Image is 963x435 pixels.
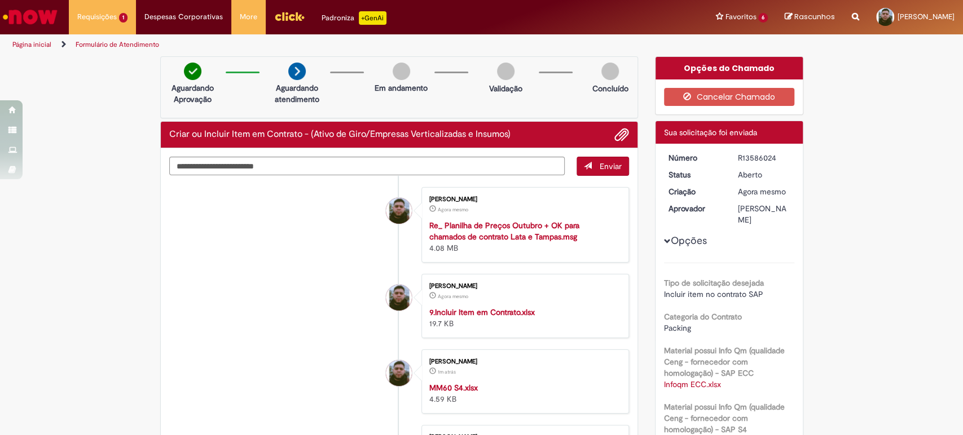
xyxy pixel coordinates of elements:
[386,285,412,310] div: Alisson Rodrigues Da Silva
[270,82,324,105] p: Aguardando atendimento
[429,220,617,254] div: 4.08 MB
[660,186,729,197] dt: Criação
[429,307,535,317] a: 9.Incluir Item em Contrato.xlsx
[738,169,790,180] div: Aberto
[429,196,617,203] div: [PERSON_NAME]
[76,40,159,49] a: Formulário de Atendimento
[738,186,790,197] div: 01/10/2025 13:41:18
[429,283,617,290] div: [PERSON_NAME]
[660,152,729,163] dt: Número
[359,11,386,25] p: +GenAi
[660,169,729,180] dt: Status
[664,402,785,434] b: Material possui Info Qm (qualidade Ceng - fornecedor com homologação) - SAP S4
[438,293,468,300] span: Agora mesmo
[758,13,768,23] span: 6
[429,220,579,242] a: Re_ Planilha de Preços Outubro + OK para chamados de contrato Lata e Tampas.msg
[738,187,786,197] span: Agora mesmo
[184,63,201,80] img: check-circle-green.png
[165,82,220,105] p: Aguardando Aprovação
[664,323,691,333] span: Packing
[614,127,629,142] button: Adicionar anexos
[393,63,410,80] img: img-circle-grey.png
[664,127,757,137] span: Sua solicitação foi enviada
[898,12,955,21] span: [PERSON_NAME]
[600,161,622,171] span: Enviar
[169,130,511,140] h2: Criar ou Incluir Item em Contrato - (Ativo de Giro/Empresas Verticalizadas e Insumos) Histórico d...
[77,11,117,23] span: Requisições
[429,307,617,329] div: 19.7 KB
[664,289,763,299] span: Incluir item no contrato SAP
[8,34,634,55] ul: Trilhas de página
[274,8,305,25] img: click_logo_yellow_360x200.png
[656,57,803,79] div: Opções do Chamado
[489,83,522,94] p: Validação
[738,152,790,163] div: R13586024
[386,198,412,224] div: Alisson Rodrigues Da Silva
[288,63,306,80] img: arrow-next.png
[664,278,764,288] b: Tipo de solicitação desejada
[592,83,628,94] p: Concluído
[438,206,468,213] time: 01/10/2025 13:41:06
[664,379,721,389] a: Download de Infoqm ECC.xlsx
[375,82,428,94] p: Em andamento
[240,11,257,23] span: More
[664,345,785,378] b: Material possui Info Qm (qualidade Ceng - fornecedor com homologação) - SAP ECC
[660,203,729,214] dt: Aprovador
[322,11,386,25] div: Padroniza
[438,293,468,300] time: 01/10/2025 13:41:05
[438,206,468,213] span: Agora mesmo
[664,88,794,106] button: Cancelar Chamado
[664,312,742,322] b: Categoria do Contrato
[794,11,835,22] span: Rascunhos
[429,383,478,393] a: MM60 S4.xlsx
[169,157,565,176] textarea: Digite sua mensagem aqui...
[12,40,51,49] a: Página inicial
[438,369,456,375] time: 01/10/2025 13:40:10
[429,382,617,405] div: 4.59 KB
[577,157,629,176] button: Enviar
[119,13,127,23] span: 1
[785,12,835,23] a: Rascunhos
[738,187,786,197] time: 01/10/2025 13:41:18
[497,63,515,80] img: img-circle-grey.png
[725,11,756,23] span: Favoritos
[438,369,456,375] span: 1m atrás
[601,63,619,80] img: img-circle-grey.png
[738,203,790,225] div: [PERSON_NAME]
[386,360,412,386] div: Alisson Rodrigues Da Silva
[1,6,59,28] img: ServiceNow
[429,358,617,365] div: [PERSON_NAME]
[144,11,223,23] span: Despesas Corporativas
